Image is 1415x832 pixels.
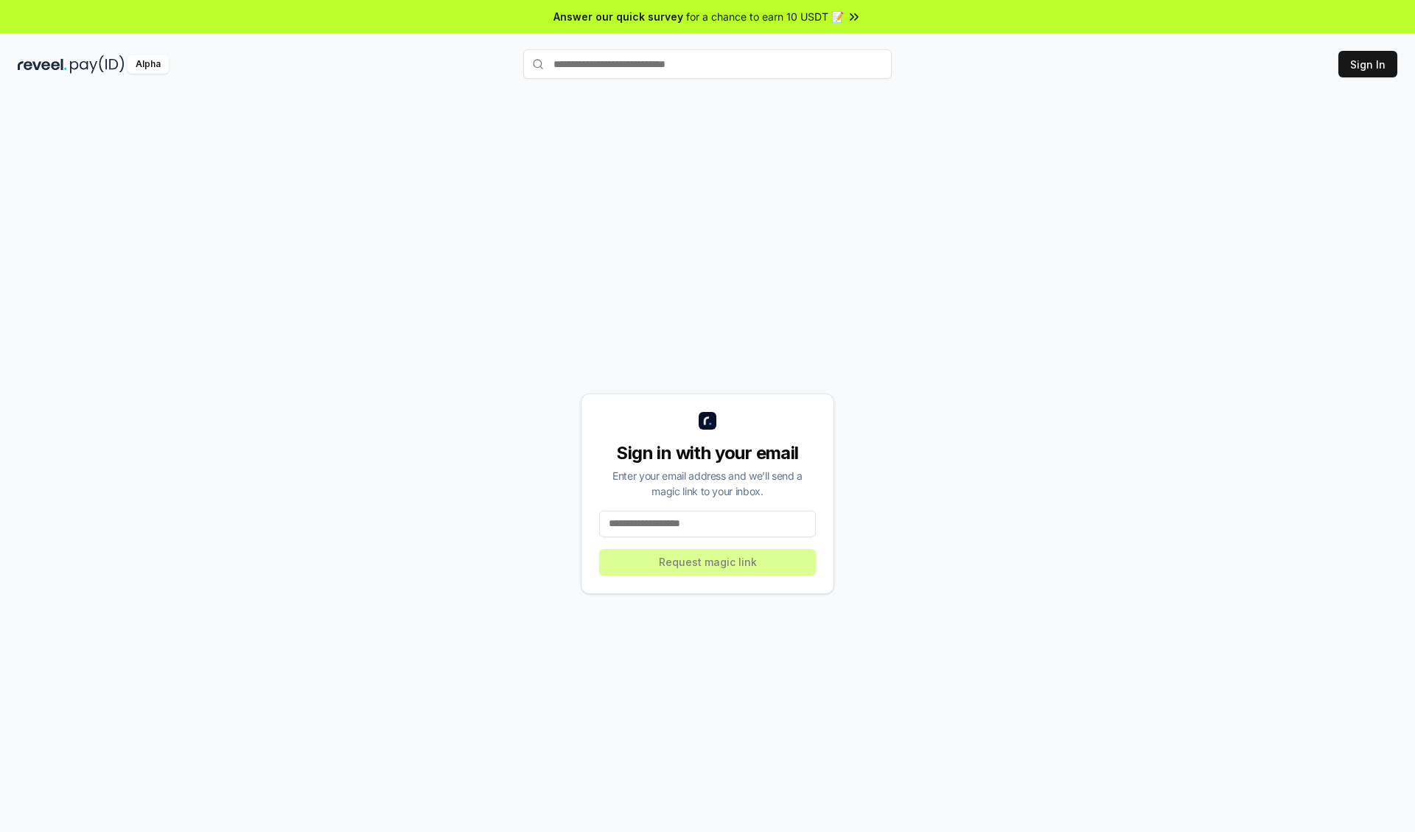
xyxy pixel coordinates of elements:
span: Answer our quick survey [553,9,683,24]
img: pay_id [70,55,125,74]
img: reveel_dark [18,55,67,74]
div: Alpha [127,55,169,74]
div: Sign in with your email [599,441,816,465]
button: Sign In [1338,51,1397,77]
img: logo_small [699,412,716,430]
div: Enter your email address and we’ll send a magic link to your inbox. [599,468,816,499]
span: for a chance to earn 10 USDT 📝 [686,9,844,24]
